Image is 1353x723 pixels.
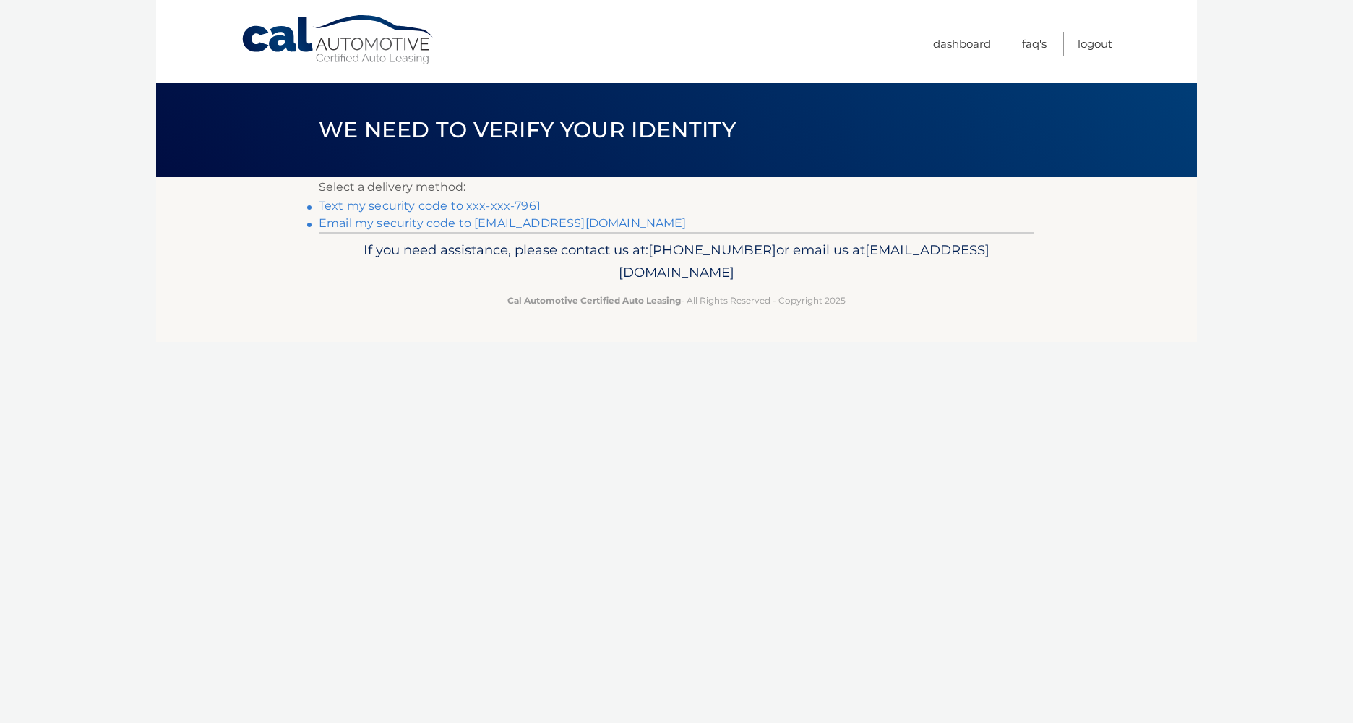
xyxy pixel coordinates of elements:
[648,241,776,258] span: [PHONE_NUMBER]
[319,116,736,143] span: We need to verify your identity
[1022,32,1047,56] a: FAQ's
[933,32,991,56] a: Dashboard
[319,177,1034,197] p: Select a delivery method:
[328,239,1025,285] p: If you need assistance, please contact us at: or email us at
[1078,32,1112,56] a: Logout
[507,295,681,306] strong: Cal Automotive Certified Auto Leasing
[241,14,436,66] a: Cal Automotive
[319,216,687,230] a: Email my security code to [EMAIL_ADDRESS][DOMAIN_NAME]
[319,199,541,213] a: Text my security code to xxx-xxx-7961
[328,293,1025,308] p: - All Rights Reserved - Copyright 2025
